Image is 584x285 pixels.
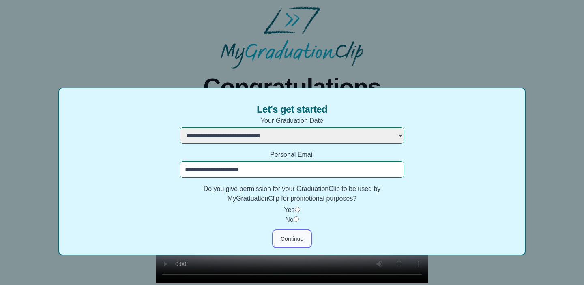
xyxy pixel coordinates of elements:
button: Continue [274,231,310,246]
label: No [285,216,293,223]
label: Yes [284,206,294,213]
label: Do you give permission for your GraduationClip to be used by MyGraduationClip for promotional pur... [180,184,404,204]
span: Let's get started [257,103,327,116]
label: Personal Email [180,150,404,160]
label: Your Graduation Date [180,116,404,126]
